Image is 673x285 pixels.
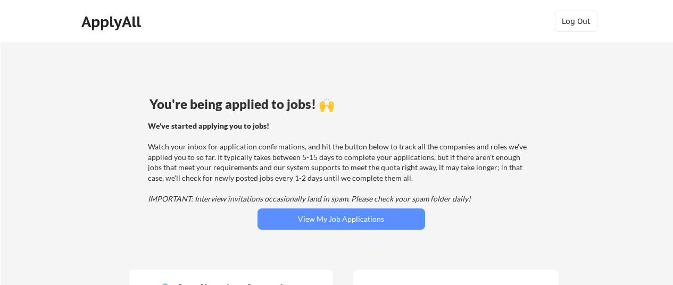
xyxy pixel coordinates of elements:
[148,194,471,203] em: IMPORTANT: Interview invitations occasionally land in spam. Please check your spam folder daily!
[148,121,531,204] div: Watch your inbox for application confirmations, and hit the button below to track all the compani...
[81,13,144,31] div: ApplyAll
[148,121,269,130] strong: We've started applying you to jobs!
[257,208,425,230] button: View My Job Applications
[555,11,597,32] button: Log Out
[149,98,533,111] div: You're being applied to jobs! 🙌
